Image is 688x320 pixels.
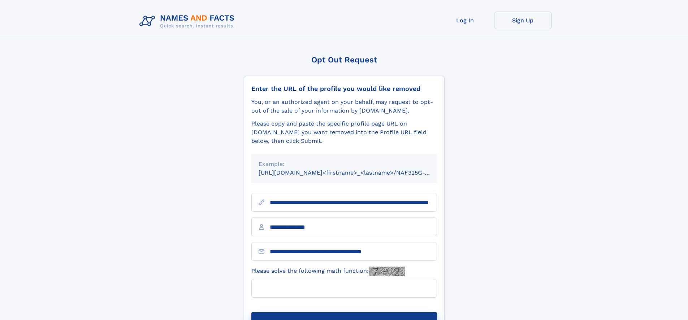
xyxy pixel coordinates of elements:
[251,85,437,93] div: Enter the URL of the profile you would like removed
[259,169,451,176] small: [URL][DOMAIN_NAME]<firstname>_<lastname>/NAF325G-xxxxxxxx
[436,12,494,29] a: Log In
[251,267,405,276] label: Please solve the following math function:
[494,12,552,29] a: Sign Up
[251,98,437,115] div: You, or an authorized agent on your behalf, may request to opt-out of the sale of your informatio...
[259,160,430,168] div: Example:
[244,55,445,64] div: Opt Out Request
[137,12,241,31] img: Logo Names and Facts
[251,119,437,145] div: Please copy and paste the specific profile page URL on [DOMAIN_NAME] you want removed into the Pr...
